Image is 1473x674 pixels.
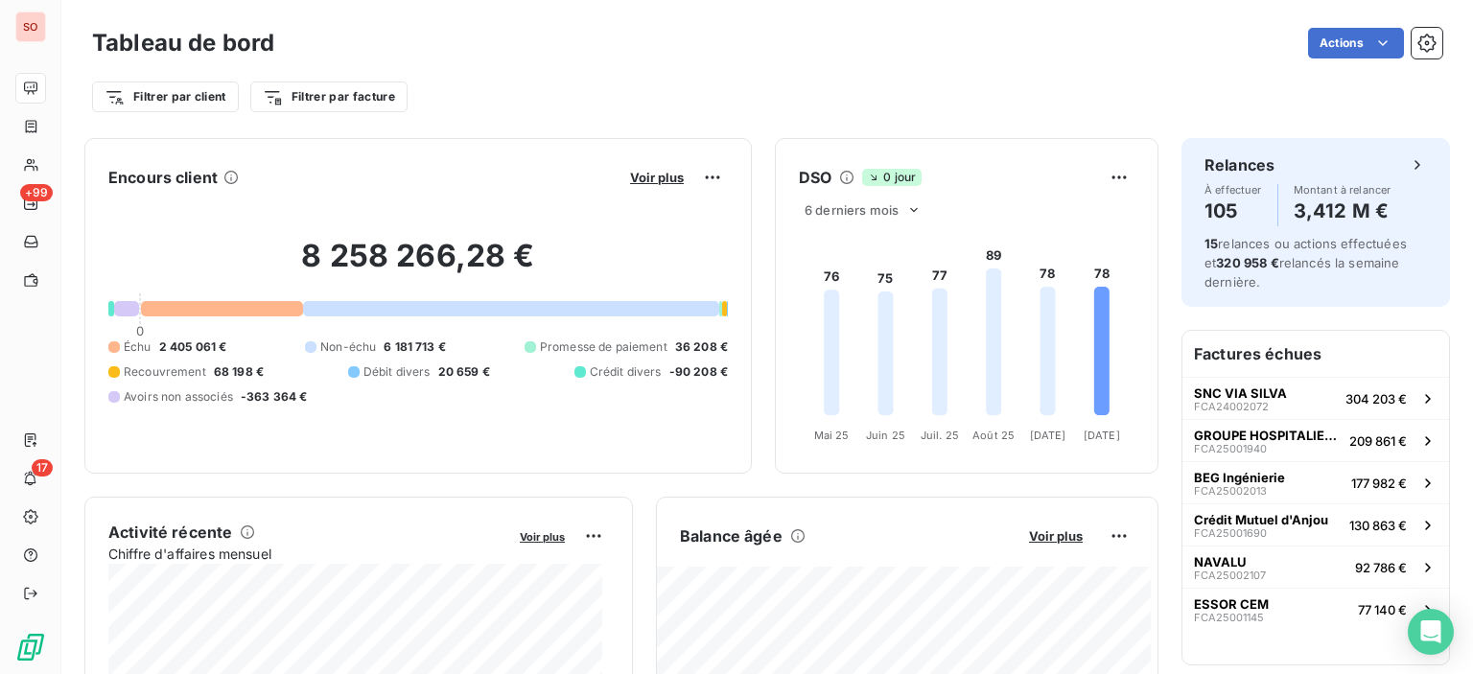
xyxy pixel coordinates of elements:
[1182,419,1449,461] button: GROUPE HOSPITALIER [GEOGRAPHIC_DATA]FCA25001940209 861 €
[862,169,922,186] span: 0 jour
[1355,560,1407,575] span: 92 786 €
[1216,255,1278,270] span: 320 958 €
[20,184,53,201] span: +99
[1194,470,1285,485] span: BEG Ingénierie
[1194,485,1267,497] span: FCA25002013
[1194,443,1267,454] span: FCA25001940
[108,544,506,564] span: Chiffre d'affaires mensuel
[1308,28,1404,58] button: Actions
[1204,236,1218,251] span: 15
[15,12,46,42] div: SO
[1194,428,1342,443] span: GROUPE HOSPITALIER [GEOGRAPHIC_DATA]
[384,338,446,356] span: 6 181 713 €
[1194,596,1269,612] span: ESSOR CEM
[1349,433,1407,449] span: 209 861 €
[1029,528,1083,544] span: Voir plus
[1408,609,1454,655] div: Open Intercom Messenger
[32,459,53,476] span: 17
[866,429,905,442] tspan: Juin 25
[214,363,264,381] span: 68 198 €
[108,166,218,189] h6: Encours client
[124,363,206,381] span: Recouvrement
[1204,236,1407,290] span: relances ou actions effectuées et relancés la semaine dernière.
[1345,391,1407,407] span: 304 203 €
[438,363,490,381] span: 20 659 €
[1194,401,1269,412] span: FCA24002072
[675,338,728,356] span: 36 208 €
[1204,184,1262,196] span: À effectuer
[1030,429,1066,442] tspan: [DATE]
[1358,602,1407,617] span: 77 140 €
[1182,377,1449,419] button: SNC VIA SILVAFCA24002072304 203 €
[1182,503,1449,546] button: Crédit Mutuel d'AnjouFCA25001690130 863 €
[92,26,274,60] h3: Tableau de bord
[814,429,850,442] tspan: Mai 25
[590,363,662,381] span: Crédit divers
[1194,569,1266,581] span: FCA25002107
[1182,461,1449,503] button: BEG IngénierieFCA25002013177 982 €
[1084,429,1120,442] tspan: [DATE]
[514,527,571,545] button: Voir plus
[136,323,144,338] span: 0
[108,237,728,294] h2: 8 258 266,28 €
[108,521,232,544] h6: Activité récente
[363,363,431,381] span: Débit divers
[15,632,46,662] img: Logo LeanPay
[624,169,690,186] button: Voir plus
[1204,196,1262,226] h4: 105
[1182,588,1449,630] button: ESSOR CEMFCA2500114577 140 €
[1194,554,1247,569] span: NAVALU
[124,338,152,356] span: Échu
[1349,518,1407,533] span: 130 863 €
[972,429,1015,442] tspan: Août 25
[630,170,684,185] span: Voir plus
[1182,331,1449,377] h6: Factures échues
[124,388,233,406] span: Avoirs non associés
[1194,527,1267,539] span: FCA25001690
[1194,512,1328,527] span: Crédit Mutuel d'Anjou
[1294,196,1391,226] h4: 3,412 M €
[1194,385,1287,401] span: SNC VIA SILVA
[159,338,227,356] span: 2 405 061 €
[799,166,831,189] h6: DSO
[805,202,899,218] span: 6 derniers mois
[1182,546,1449,588] button: NAVALUFCA2500210792 786 €
[540,338,667,356] span: Promesse de paiement
[92,81,239,112] button: Filtrer par client
[669,363,728,381] span: -90 208 €
[680,524,783,547] h6: Balance âgée
[320,338,376,356] span: Non-échu
[921,429,959,442] tspan: Juil. 25
[1023,527,1088,545] button: Voir plus
[1204,153,1274,176] h6: Relances
[1194,612,1264,623] span: FCA25001145
[250,81,408,112] button: Filtrer par facture
[241,388,308,406] span: -363 364 €
[1351,476,1407,491] span: 177 982 €
[1294,184,1391,196] span: Montant à relancer
[520,530,565,544] span: Voir plus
